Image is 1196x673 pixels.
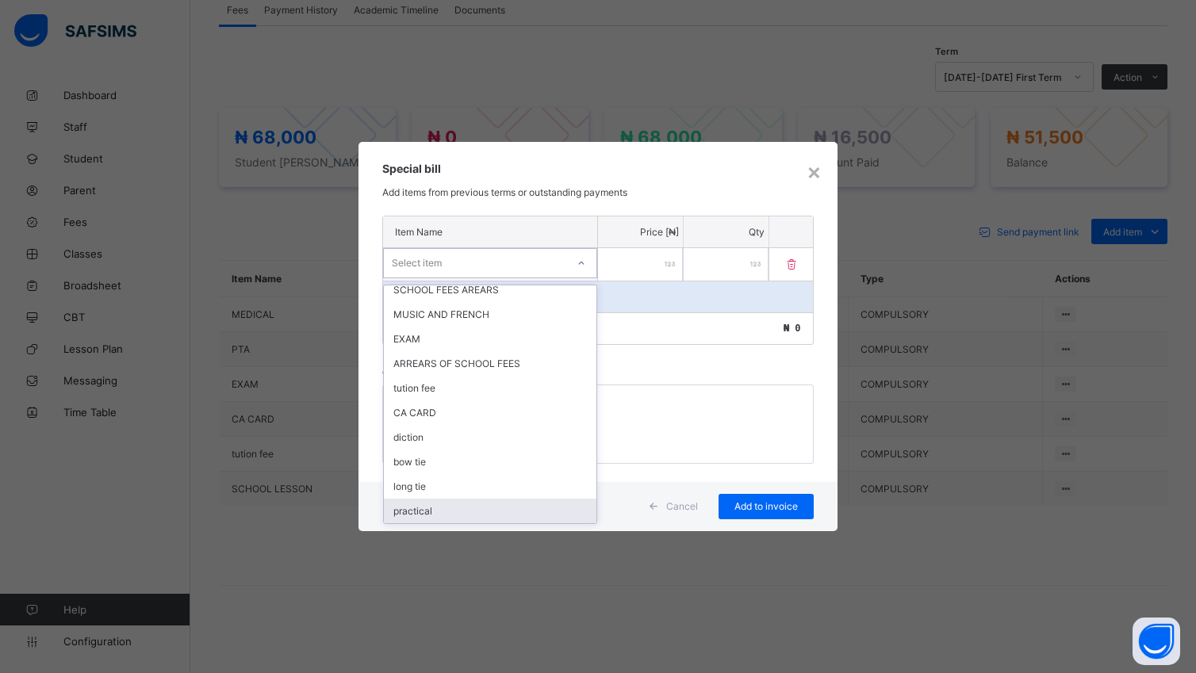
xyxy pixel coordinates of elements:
[382,162,813,175] h3: Special bill
[384,474,596,499] div: long tie
[392,248,442,278] div: Select item
[384,376,596,400] div: tution fee
[384,449,596,474] div: bow tie
[730,500,802,512] span: Add to invoice
[384,327,596,351] div: EXAM
[384,302,596,327] div: MUSIC AND FRENCH
[384,499,596,523] div: practical
[395,226,585,238] p: Item Name
[382,368,434,378] label: Comments
[384,351,596,376] div: ARREARS OF SCHOOL FEES
[666,500,698,512] span: Cancel
[602,226,679,238] p: Price [₦]
[384,277,596,302] div: SCHOOL FEES AREARS
[807,158,822,185] div: ×
[688,226,765,238] p: Qty
[784,323,801,334] span: ₦ 0
[382,186,813,198] p: Add items from previous terms or outstanding payments
[384,425,596,449] div: diction
[384,400,596,425] div: CA CARD
[1133,618,1180,665] button: Open asap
